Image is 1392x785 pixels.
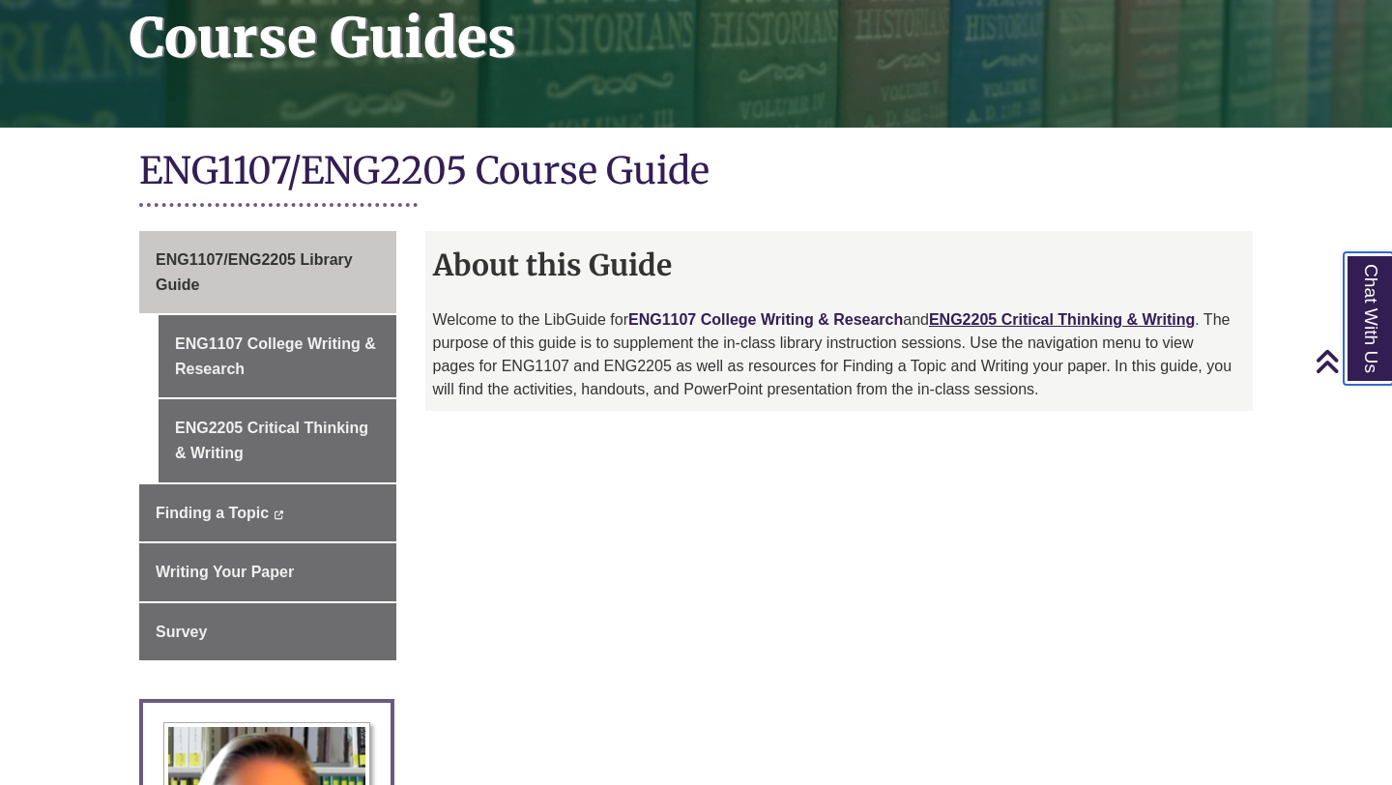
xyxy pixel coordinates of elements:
a: Survey [139,603,396,661]
span: Survey [156,624,207,640]
h2: About this Guide [425,241,1254,289]
span: ENG1107/ENG2205 Library Guide [156,251,353,293]
a: Writing Your Paper [139,543,396,601]
a: Back to Top [1315,348,1387,374]
a: Finding a Topic [139,484,396,542]
div: Guide Page Menu [139,231,396,660]
span: Finding a Topic [156,505,269,521]
a: ENG1107 College Writing & Research [159,315,396,397]
i: This link opens in a new window [273,510,283,519]
a: ENG2205 Critical Thinking & Writing [159,399,396,481]
h1: ENG1107/ENG2205 Course Guide [139,147,1253,198]
a: ENG1107 College Writing & Research [628,311,903,328]
span: Writing Your Paper [156,564,294,580]
a: ENG2205 Critical Thinking & Writing [929,311,1195,328]
p: Welcome to the LibGuide for and . The purpose of this guide is to supplement the in-class library... [433,308,1246,401]
a: ENG1107/ENG2205 Library Guide [139,231,396,313]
